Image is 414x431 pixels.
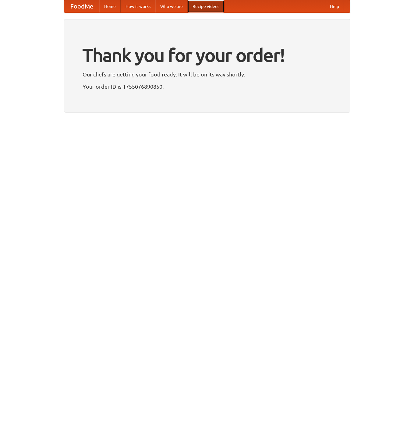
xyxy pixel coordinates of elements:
[83,41,332,70] h1: Thank you for your order!
[325,0,344,12] a: Help
[155,0,188,12] a: Who we are
[188,0,224,12] a: Recipe videos
[99,0,121,12] a: Home
[64,0,99,12] a: FoodMe
[83,82,332,91] p: Your order ID is 1755076890850.
[83,70,332,79] p: Our chefs are getting your food ready. It will be on its way shortly.
[121,0,155,12] a: How it works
